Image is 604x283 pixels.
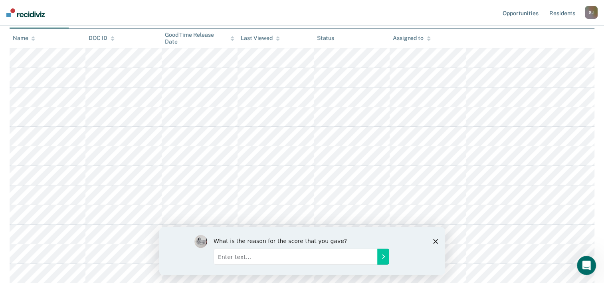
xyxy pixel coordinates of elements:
div: S J [585,6,598,19]
div: Assigned to [393,35,430,42]
div: DOC ID [89,35,114,42]
div: Last Viewed [241,35,279,42]
div: Name [13,35,35,42]
button: SJ [585,6,598,19]
div: Good Time Release Date [165,32,234,45]
iframe: Survey by Kim from Recidiviz [159,227,445,275]
img: Recidiviz [6,8,45,17]
div: Status [317,35,334,42]
iframe: Intercom live chat [577,256,596,275]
